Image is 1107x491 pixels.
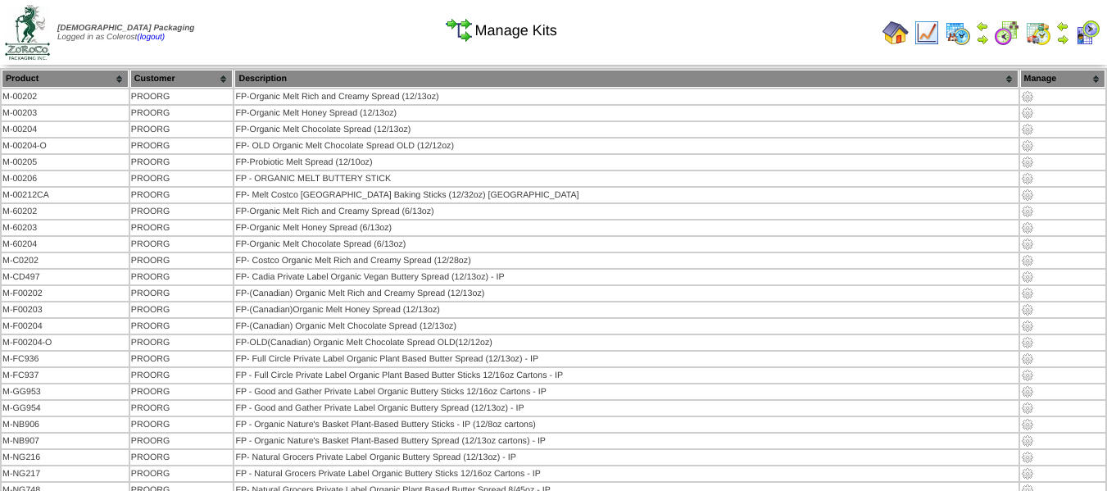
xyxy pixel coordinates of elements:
[130,466,234,481] td: PROORG
[130,352,234,366] td: PROORG
[2,270,129,284] td: M-CD497
[130,401,234,416] td: PROORG
[2,89,129,104] td: M-00202
[2,139,129,153] td: M-00204-O
[2,286,129,301] td: M-F00202
[130,384,234,399] td: PROORG
[914,20,940,46] img: line_graph.gif
[2,237,129,252] td: M-60204
[1056,20,1069,33] img: arrowleft.gif
[1021,352,1034,366] img: Manage Kit
[234,417,1018,432] td: FP - Organic Nature's Basket Plant-Based Buttery Sticks - IP (12/8oz cartons)
[1021,451,1034,464] img: Manage Kit
[1021,402,1034,415] img: Manage Kit
[2,253,129,268] td: M-C0202
[234,434,1018,448] td: FP - Organic Nature's Basket Plant-Based Buttery Spread (12/13oz cartons) - IP
[234,171,1018,186] td: FP - ORGANIC MELT BUTTERY STICK
[1021,320,1034,333] img: Manage Kit
[130,70,234,88] th: Customer
[2,188,129,202] td: M-00212CA
[1021,90,1034,103] img: Manage Kit
[130,122,234,137] td: PROORG
[234,106,1018,120] td: FP-Organic Melt Honey Spread (12/13oz)
[130,155,234,170] td: PROORG
[945,20,971,46] img: calendarprod.gif
[1021,254,1034,267] img: Manage Kit
[2,122,129,137] td: M-00204
[234,401,1018,416] td: FP - Good and Gather Private Label Organic Buttery Spread (12/13oz) - IP
[5,5,50,60] img: zoroco-logo-small.webp
[1021,238,1034,251] img: Manage Kit
[2,319,129,334] td: M-F00204
[130,204,234,219] td: PROORG
[1021,172,1034,185] img: Manage Kit
[57,24,194,42] span: Logged in as Colerost
[446,17,472,43] img: workflow.gif
[1021,139,1034,152] img: Manage Kit
[1021,385,1034,398] img: Manage Kit
[234,384,1018,399] td: FP - Good and Gather Private Label Organic Buttery Sticks 12/16oz Cartons - IP
[1020,70,1105,88] th: Manage
[2,335,129,350] td: M-F00204-O
[57,24,194,33] span: [DEMOGRAPHIC_DATA] Packaging
[130,368,234,383] td: PROORG
[234,122,1018,137] td: FP-Organic Melt Chocolate Spread (12/13oz)
[1021,156,1034,169] img: Manage Kit
[1021,418,1034,431] img: Manage Kit
[1021,271,1034,284] img: Manage Kit
[2,106,129,120] td: M-00203
[130,286,234,301] td: PROORG
[130,270,234,284] td: PROORG
[2,417,129,432] td: M-NB906
[1021,467,1034,480] img: Manage Kit
[234,253,1018,268] td: FP- Costco Organic Melt Rich and Creamy Spread (12/28oz)
[1021,205,1034,218] img: Manage Kit
[976,33,989,46] img: arrowright.gif
[1021,369,1034,382] img: Manage Kit
[2,450,129,465] td: M-NG216
[1021,123,1034,136] img: Manage Kit
[234,352,1018,366] td: FP- Full Circle Private Label Organic Plant Based Butter Spread (12/13oz) - IP
[234,368,1018,383] td: FP - Full Circle Private Label Organic Plant Based Butter Sticks 12/16oz Cartons - IP
[130,188,234,202] td: PROORG
[2,204,129,219] td: M-60202
[234,335,1018,350] td: FP-OLD(Canadian) Organic Melt Chocolate Spread OLD(12/12oz)
[234,220,1018,235] td: FP-Organic Melt Honey Spread (6/13oz)
[2,434,129,448] td: M-NB907
[475,22,557,39] span: Manage Kits
[1025,20,1051,46] img: calendarinout.gif
[1056,33,1069,46] img: arrowright.gif
[130,220,234,235] td: PROORG
[2,401,129,416] td: M-GG954
[234,270,1018,284] td: FP- Cadia Private Label Organic Vegan Buttery Spread (12/13oz) - IP
[130,106,234,120] td: PROORG
[994,20,1020,46] img: calendarblend.gif
[234,204,1018,219] td: FP-Organic Melt Rich and Creamy Spread (6/13oz)
[2,352,129,366] td: M-FC936
[1021,287,1034,300] img: Manage Kit
[234,302,1018,317] td: FP-(Canadian)Organic Melt Honey Spread (12/13oz)
[1021,107,1034,120] img: Manage Kit
[130,434,234,448] td: PROORG
[2,171,129,186] td: M-00206
[2,302,129,317] td: M-F00203
[234,188,1018,202] td: FP- Melt Costco [GEOGRAPHIC_DATA] Baking Sticks (12/32oz) [GEOGRAPHIC_DATA]
[976,20,989,33] img: arrowleft.gif
[2,466,129,481] td: M-NG217
[1021,434,1034,448] img: Manage Kit
[130,89,234,104] td: PROORG
[130,335,234,350] td: PROORG
[130,417,234,432] td: PROORG
[234,319,1018,334] td: FP-(Canadian) Organic Melt Chocolate Spread (12/13oz)
[130,302,234,317] td: PROORG
[1021,221,1034,234] img: Manage Kit
[2,384,129,399] td: M-GG953
[130,237,234,252] td: PROORG
[234,466,1018,481] td: FP - Natural Grocers Private Label Organic Buttery Sticks 12/16oz Cartons - IP
[2,70,129,88] th: Product
[1021,303,1034,316] img: Manage Kit
[1074,20,1100,46] img: calendarcustomer.gif
[2,220,129,235] td: M-60203
[1021,336,1034,349] img: Manage Kit
[1021,189,1034,202] img: Manage Kit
